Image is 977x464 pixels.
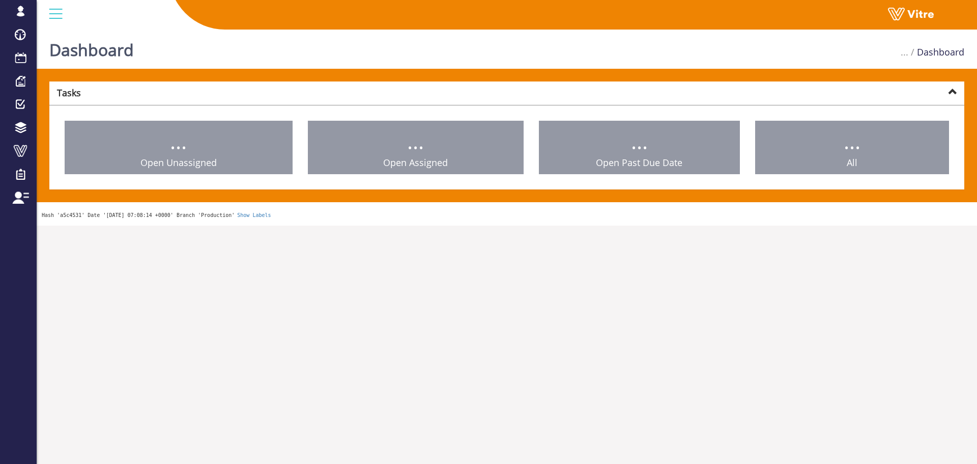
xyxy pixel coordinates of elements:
span: ... [631,126,648,155]
a: ... All [755,121,950,175]
span: ... [407,126,424,155]
span: Hash 'a5c4531' Date '[DATE] 07:08:14 +0000' Branch 'Production' [42,212,235,218]
span: Open Unassigned [140,156,217,169]
a: ... Open Unassigned [65,121,293,175]
span: ... [170,126,187,155]
span: ... [901,46,908,58]
a: ... Open Assigned [308,121,524,175]
a: ... Open Past Due Date [539,121,740,175]
a: Show Labels [237,212,271,218]
span: Open Past Due Date [596,156,682,169]
span: All [847,156,857,169]
li: Dashboard [908,46,964,59]
strong: Tasks [57,87,81,99]
h1: Dashboard [49,25,134,69]
span: Open Assigned [383,156,448,169]
span: ... [844,126,860,155]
